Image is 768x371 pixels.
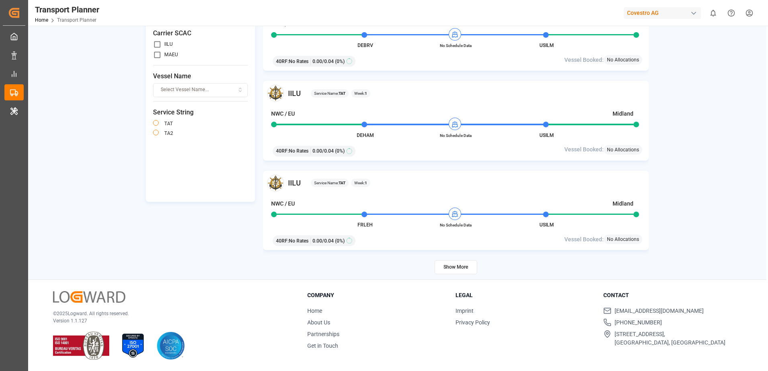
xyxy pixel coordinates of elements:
span: FRLEH [357,222,373,228]
img: Carrier [267,85,284,102]
span: IILU [288,177,301,188]
span: No Schedule Data [434,222,478,228]
span: 0.00 / 0.04 [313,58,334,65]
div: Covestro AG [624,7,701,19]
h3: Company [307,291,445,300]
span: No Schedule Data [434,132,478,139]
h4: Midland [613,110,633,118]
span: Week: [354,180,367,186]
label: TAT [164,121,173,126]
a: Home [307,308,322,314]
span: 0.00 / 0.04 [313,237,334,245]
a: About Us [307,319,330,326]
span: IILU [288,88,301,99]
span: 40RF : [276,147,289,155]
span: No Allocations [607,146,639,153]
span: Select Vessel Name... [161,86,209,94]
button: Covestro AG [624,5,704,20]
p: © 2025 Logward. All rights reserved. [53,310,287,317]
a: Privacy Policy [455,319,490,326]
span: Vessel Booked: [564,145,604,154]
span: Week: [354,90,367,96]
span: Service Name: [314,90,345,96]
label: TA2 [164,131,173,136]
span: 0.00 / 0.04 [313,147,334,155]
span: DEBRV [357,43,373,48]
span: USILM [539,222,554,228]
span: (0%) [335,237,345,245]
a: Imprint [455,308,474,314]
span: Service Name: [314,180,345,186]
span: (0%) [335,147,345,155]
img: AICPA SOC [157,332,185,360]
span: Carrier SCAC [153,29,248,38]
span: Vessel Booked: [564,235,604,244]
h4: Midland [613,200,633,208]
b: 1 [365,91,367,96]
h4: NWC / EU [271,110,295,118]
button: Help Center [722,4,740,22]
span: USILM [539,132,554,138]
a: Partnerships [307,331,339,337]
a: Get in Touch [307,342,338,349]
span: Vessel Name [153,71,248,81]
span: [PHONE_NUMBER] [615,318,662,327]
img: Carrier [267,175,284,192]
span: No Rates [289,237,308,245]
b: TAT [339,181,345,185]
label: IILU [164,42,173,47]
a: Home [35,17,48,23]
h4: NWC / EU [271,200,295,208]
span: No Rates [289,147,308,155]
span: No Schedule Data [434,43,478,49]
span: (0%) [335,58,345,65]
span: USILM [539,43,554,48]
span: DEHAM [357,132,374,138]
div: Transport Planner [35,4,99,16]
h3: Legal [455,291,594,300]
span: No Allocations [607,56,639,63]
span: Vessel Booked: [564,56,604,64]
img: ISO 9001 & ISO 14001 Certification [53,332,109,360]
label: MAEU [164,52,178,57]
img: ISO 27001 Certification [119,332,147,360]
button: Show More [435,260,477,274]
span: [STREET_ADDRESS], [GEOGRAPHIC_DATA], [GEOGRAPHIC_DATA] [615,330,725,347]
p: Version 1.1.127 [53,317,287,324]
span: No Rates [289,58,308,65]
span: 40RF : [276,237,289,245]
h3: Contact [603,291,741,300]
span: 40RF : [276,58,289,65]
b: TAT [339,91,345,96]
span: Service String [153,108,248,117]
span: [EMAIL_ADDRESS][DOMAIN_NAME] [615,307,704,315]
button: show 0 new notifications [704,4,722,22]
b: 1 [365,181,367,185]
span: No Allocations [607,236,639,243]
img: Logward Logo [53,291,125,303]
